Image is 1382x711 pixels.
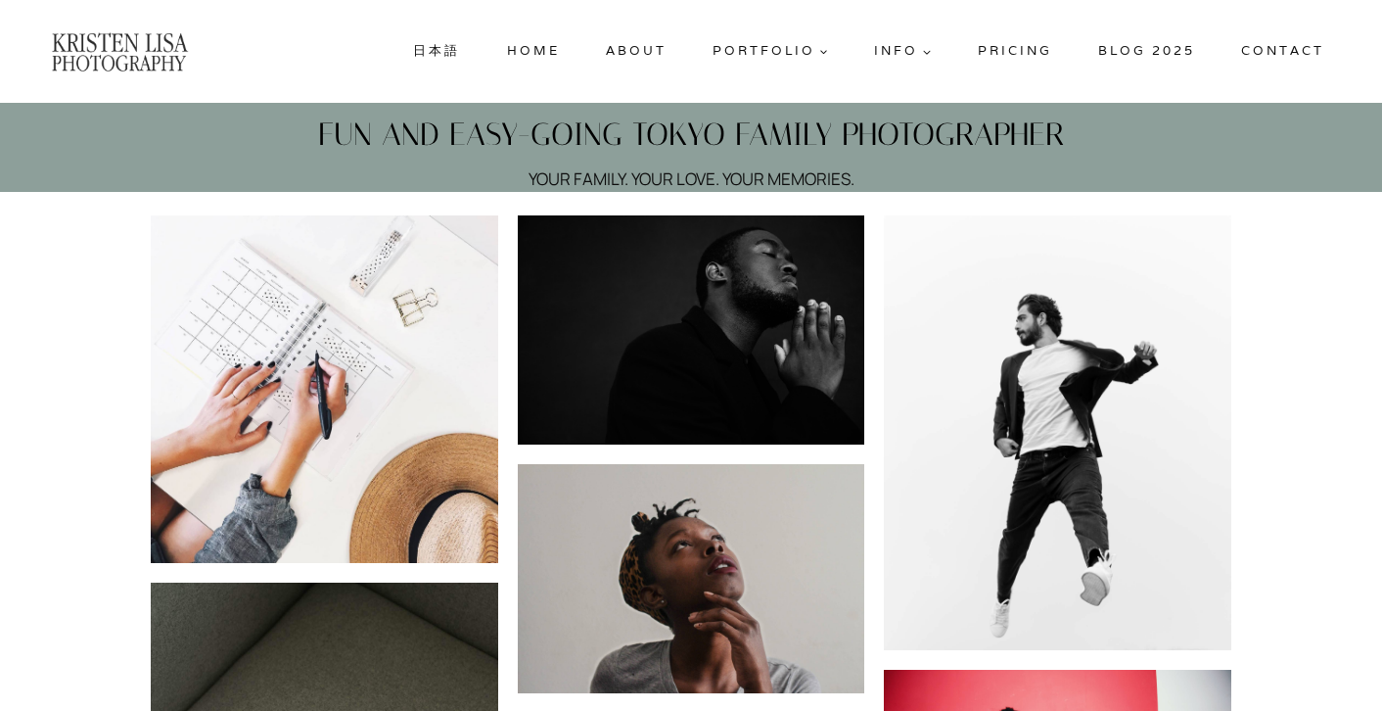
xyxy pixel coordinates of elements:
a: FUN AND EASY-GOING TOKYO FAMILY PHOTOGRAPHER [318,116,1064,153]
a: Display this image in a lightbox [151,215,498,563]
span: Portfolio [713,41,828,62]
a: 日本語 [406,33,469,69]
span: Info [874,41,931,62]
a: Contact [1233,33,1332,69]
a: Pricing [970,33,1060,69]
a: Display this image in a lightbox [518,215,865,445]
a: Home [499,33,568,69]
a: Blog 2025 [1090,33,1203,69]
a: About [598,33,674,69]
a: Display this image in a lightbox [884,215,1231,649]
p: YOUR FAMILY. YOUR LOVE. YOUR MEMORIES. [529,166,854,192]
img: Kristen Lisa Photography [50,30,189,72]
a: Display this image in a lightbox [518,464,865,693]
a: Portfolio [705,33,836,69]
a: Info [867,33,940,69]
nav: Primary [406,33,1332,69]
